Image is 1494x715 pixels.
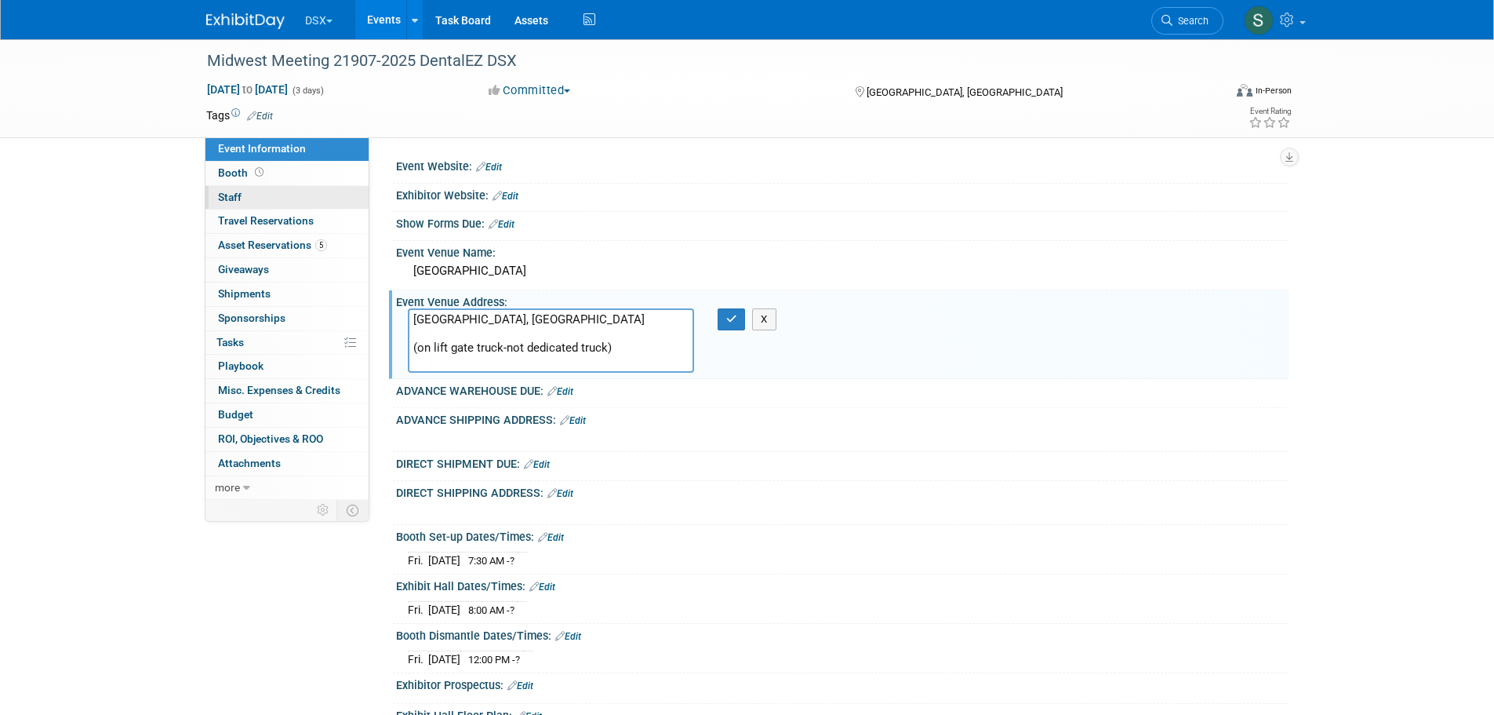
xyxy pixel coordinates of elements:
[867,86,1063,98] span: [GEOGRAPHIC_DATA], [GEOGRAPHIC_DATA]
[396,290,1289,310] div: Event Venue Address:
[428,601,460,618] td: [DATE]
[336,500,369,520] td: Toggle Event Tabs
[240,83,255,96] span: to
[396,624,1289,644] div: Booth Dismantle Dates/Times:
[396,155,1289,175] div: Event Website:
[1249,108,1291,115] div: Event Rating
[468,604,514,616] span: 8:00 AM -
[510,555,514,567] span: ?
[206,82,289,97] span: [DATE] [DATE]
[408,651,428,667] td: Fri.
[468,654,520,666] span: 12:00 PM -
[396,575,1289,595] div: Exhibit Hall Dates/Times:
[1151,7,1223,35] a: Search
[428,651,460,667] td: [DATE]
[1255,85,1292,97] div: In-Person
[396,379,1289,399] div: ADVANCE WAREHOUSE DUE:
[396,241,1289,261] div: Event Venue Name:
[555,631,581,642] a: Edit
[205,476,369,500] a: more
[396,452,1289,472] div: DIRECT SHIPMENT DUE:
[205,162,369,185] a: Booth
[515,654,520,666] span: ?
[396,481,1289,502] div: DIRECT SHIPPING ADDRESS:
[310,500,337,520] td: Personalize Event Tab Strip
[215,481,240,494] span: more
[205,307,369,330] a: Sponsorships
[205,379,369,403] a: Misc. Expenses & Credits
[205,355,369,378] a: Playbook
[218,384,340,396] span: Misc. Expenses & Credits
[315,239,327,251] span: 5
[205,283,369,306] a: Shipments
[468,555,514,567] span: 7:30 AM -
[252,166,267,178] span: Booth not reserved yet
[489,219,514,230] a: Edit
[218,214,314,227] span: Travel Reservations
[493,191,518,202] a: Edit
[1237,84,1252,97] img: Format-Inperson.png
[205,403,369,427] a: Budget
[218,191,242,203] span: Staff
[205,210,369,233] a: Travel Reservations
[218,359,264,372] span: Playbook
[1244,5,1274,35] img: Sam Murphy
[538,532,564,543] a: Edit
[202,47,1200,75] div: Midwest Meeting 21907-2025 DentalEZ DSX
[529,582,555,593] a: Edit
[205,258,369,282] a: Giveaways
[205,452,369,476] a: Attachments
[218,408,253,421] span: Budget
[291,86,324,96] span: (3 days)
[752,308,776,330] button: X
[218,457,281,469] span: Attachments
[218,142,306,155] span: Event Information
[408,601,428,618] td: Fri.
[396,408,1289,429] div: ADVANCE SHIPPING ADDRESS:
[218,166,267,179] span: Booth
[560,415,586,426] a: Edit
[218,287,271,300] span: Shipments
[218,432,323,445] span: ROI, Objectives & ROO
[206,108,273,123] td: Tags
[396,184,1289,204] div: Exhibitor Website:
[205,186,369,210] a: Staff
[205,234,369,257] a: Asset Reservations5
[428,552,460,568] td: [DATE]
[216,336,244,348] span: Tasks
[547,386,573,397] a: Edit
[507,680,533,691] a: Edit
[547,488,573,499] a: Edit
[205,428,369,451] a: ROI, Objectives & ROO
[205,137,369,161] a: Event Information
[396,673,1289,694] div: Exhibitor Prospectus:
[408,259,1277,283] div: [GEOGRAPHIC_DATA]
[408,552,428,568] td: Fri.
[396,212,1289,232] div: Show Forms Due:
[1172,15,1209,27] span: Search
[247,111,273,122] a: Edit
[218,312,285,324] span: Sponsorships
[524,459,550,470] a: Edit
[483,82,576,99] button: Committed
[1131,82,1292,105] div: Event Format
[206,13,285,29] img: ExhibitDay
[396,525,1289,545] div: Booth Set-up Dates/Times:
[218,239,327,251] span: Asset Reservations
[476,162,502,173] a: Edit
[205,331,369,355] a: Tasks
[510,604,514,616] span: ?
[218,263,269,275] span: Giveaways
